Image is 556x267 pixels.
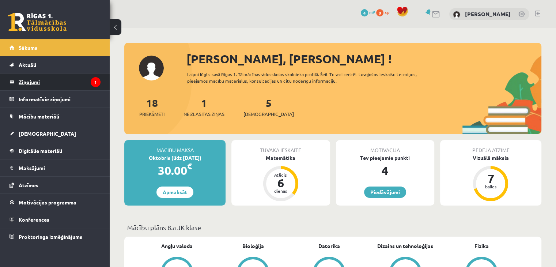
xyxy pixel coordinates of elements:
a: Rīgas 1. Tālmācības vidusskola [8,13,67,31]
img: Nikola Zuboviča [453,11,460,18]
a: Motivācijas programma [10,194,101,211]
a: Matemātika Atlicis 6 dienas [231,154,330,202]
a: 5[DEMOGRAPHIC_DATA] [243,96,294,118]
a: Dizains un tehnoloģijas [377,242,433,250]
div: Vizuālā māksla [440,154,541,162]
div: 4 [336,162,434,179]
span: € [187,161,192,172]
a: Angļu valoda [161,242,193,250]
div: Laipni lūgts savā Rīgas 1. Tālmācības vidusskolas skolnieka profilā. Šeit Tu vari redzēt tuvojošo... [187,71,438,84]
div: 7 [480,173,502,184]
div: Oktobris (līdz [DATE]) [124,154,226,162]
div: 30.00 [124,162,226,179]
a: Maksājumi [10,159,101,176]
div: Motivācija [336,140,434,154]
span: Motivācijas programma [19,199,76,206]
div: Mācību maksa [124,140,226,154]
span: Mācību materiāli [19,113,59,120]
div: Pēdējā atzīme [440,140,541,154]
span: [DEMOGRAPHIC_DATA] [19,130,76,137]
div: 6 [270,177,292,189]
div: Tuvākā ieskaite [231,140,330,154]
span: Priekšmeti [139,110,164,118]
a: [PERSON_NAME] [465,10,511,18]
div: balles [480,184,502,189]
a: Datorika [318,242,340,250]
span: Atzīmes [19,182,38,188]
legend: Informatīvie ziņojumi [19,91,101,108]
a: 18Priekšmeti [139,96,164,118]
div: Tev pieejamie punkti [336,154,434,162]
a: Konferences [10,211,101,228]
i: 1 [91,77,101,87]
span: Proktoringa izmēģinājums [19,233,82,240]
a: Atzīmes [10,177,101,193]
span: [DEMOGRAPHIC_DATA] [243,110,294,118]
div: Matemātika [231,154,330,162]
span: mP [369,9,375,15]
span: xp [385,9,389,15]
a: 0 xp [376,9,393,15]
span: Konferences [19,216,49,223]
span: 4 [361,9,368,16]
span: Digitālie materiāli [19,147,62,154]
span: 0 [376,9,383,16]
a: Sākums [10,39,101,56]
legend: Ziņojumi [19,74,101,90]
a: Aktuāli [10,56,101,73]
a: 4 mP [361,9,375,15]
p: Mācību plāns 8.a JK klase [127,222,538,232]
a: Informatīvie ziņojumi [10,91,101,108]
a: Apmaksāt [156,187,193,198]
a: Ziņojumi1 [10,74,101,90]
legend: Maksājumi [19,159,101,176]
a: Mācību materiāli [10,108,101,125]
div: dienas [270,189,292,193]
div: Atlicis [270,173,292,177]
a: 1Neizlasītās ziņas [184,96,224,118]
a: Bioloģija [242,242,264,250]
span: Sākums [19,44,37,51]
a: Proktoringa izmēģinājums [10,228,101,245]
a: Piedāvājumi [364,187,406,198]
div: [PERSON_NAME], [PERSON_NAME] ! [186,50,541,68]
a: [DEMOGRAPHIC_DATA] [10,125,101,142]
span: Aktuāli [19,61,36,68]
span: Neizlasītās ziņas [184,110,224,118]
a: Fizika [474,242,488,250]
a: Vizuālā māksla 7 balles [440,154,541,202]
a: Digitālie materiāli [10,142,101,159]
